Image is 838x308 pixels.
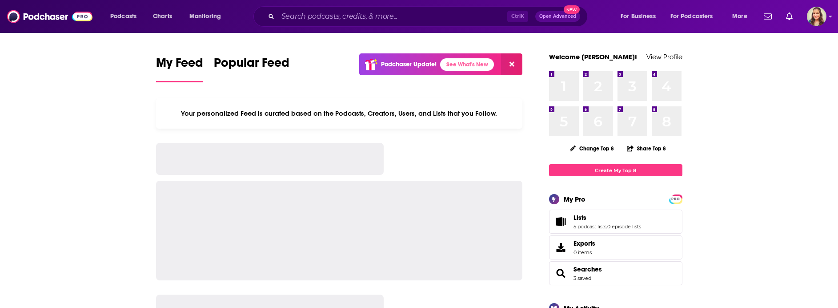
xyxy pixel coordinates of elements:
div: My Pro [564,195,585,203]
a: My Feed [156,55,203,82]
a: PRO [670,195,681,202]
a: View Profile [646,53,682,61]
span: PRO [670,196,681,203]
span: Podcasts [110,10,136,23]
a: See What's New [440,58,494,71]
a: Show notifications dropdown [782,9,796,24]
a: 0 episode lists [607,223,641,230]
div: Search podcasts, credits, & more... [262,6,596,27]
span: More [732,10,747,23]
div: Your personalized Feed is curated based on the Podcasts, Creators, Users, and Lists that you Follow. [156,98,523,129]
a: Searches [552,267,570,280]
span: Popular Feed [214,55,289,76]
button: open menu [614,9,667,24]
span: For Podcasters [670,10,713,23]
button: open menu [183,9,233,24]
input: Search podcasts, credits, & more... [278,9,507,24]
button: Share Top 8 [626,140,666,157]
span: Exports [573,239,595,247]
button: open menu [665,9,726,24]
a: 3 saved [573,275,591,281]
a: Show notifications dropdown [760,9,775,24]
button: Open AdvancedNew [535,11,580,22]
a: Create My Top 8 [549,164,682,176]
button: open menu [104,9,148,24]
a: Lists [552,215,570,228]
button: Change Top 8 [565,143,620,154]
span: My Feed [156,55,203,76]
span: Exports [552,241,570,254]
a: 5 podcast lists [573,223,606,230]
span: Logged in as adriana.guzman [807,7,826,26]
a: Popular Feed [214,55,289,82]
img: Podchaser - Follow, Share and Rate Podcasts [7,8,92,25]
a: Exports [549,235,682,259]
span: Lists [573,214,586,222]
span: Open Advanced [539,14,576,19]
span: 0 items [573,249,595,255]
button: open menu [726,9,758,24]
button: Show profile menu [807,7,826,26]
span: Lists [549,210,682,234]
span: Monitoring [189,10,221,23]
a: Charts [147,9,177,24]
span: For Business [621,10,656,23]
span: Searches [549,261,682,285]
span: New [564,5,580,14]
span: , [606,223,607,230]
a: Lists [573,214,641,222]
a: Searches [573,265,602,273]
span: Ctrl K [507,11,528,22]
img: User Profile [807,7,826,26]
p: Podchaser Update! [381,61,437,68]
a: Welcome [PERSON_NAME]! [549,53,637,61]
span: Charts [153,10,172,23]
